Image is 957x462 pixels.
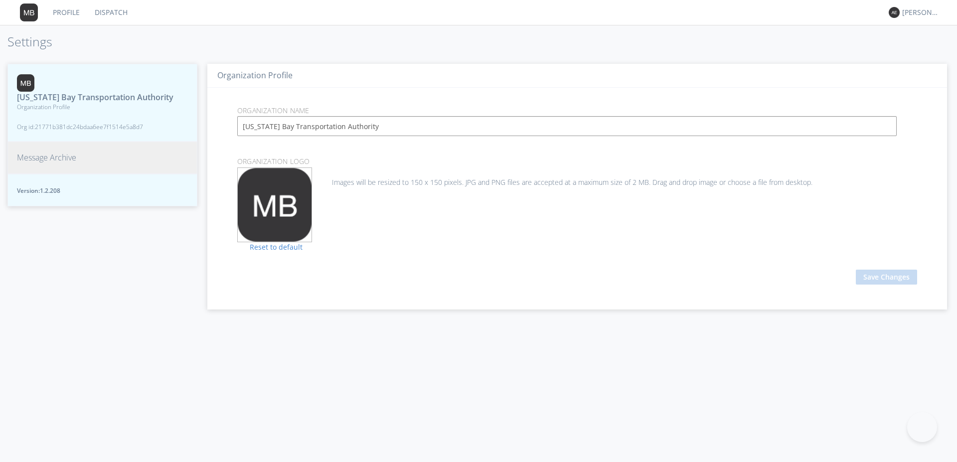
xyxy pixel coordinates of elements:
[17,103,173,111] span: Organization Profile
[20,3,38,21] img: 373638.png
[237,242,303,252] a: Reset to default
[217,71,937,80] h3: Organization Profile
[238,168,312,242] img: 373638.png
[902,7,940,17] div: [PERSON_NAME]
[907,412,937,442] iframe: Toggle Customer Support
[237,167,917,187] div: Images will be resized to 150 x 150 pixels. JPG and PNG files are accepted at a maximum size of 2...
[7,64,197,142] button: [US_STATE] Bay Transportation AuthorityOrganization ProfileOrg id:21771b381dc24bdaa6ee7f1514e5a8d7
[237,116,897,136] input: Enter Organization Name
[17,92,173,103] span: [US_STATE] Bay Transportation Authority
[230,105,925,116] p: Organization Name
[856,270,917,285] button: Save Changes
[889,7,900,18] img: 373638.png
[7,174,197,206] button: Version:1.2.208
[17,186,188,195] span: Version: 1.2.208
[230,156,925,167] p: Organization Logo
[17,152,76,163] span: Message Archive
[7,142,197,174] button: Message Archive
[17,74,34,92] img: 373638.png
[17,123,173,131] span: Org id: 21771b381dc24bdaa6ee7f1514e5a8d7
